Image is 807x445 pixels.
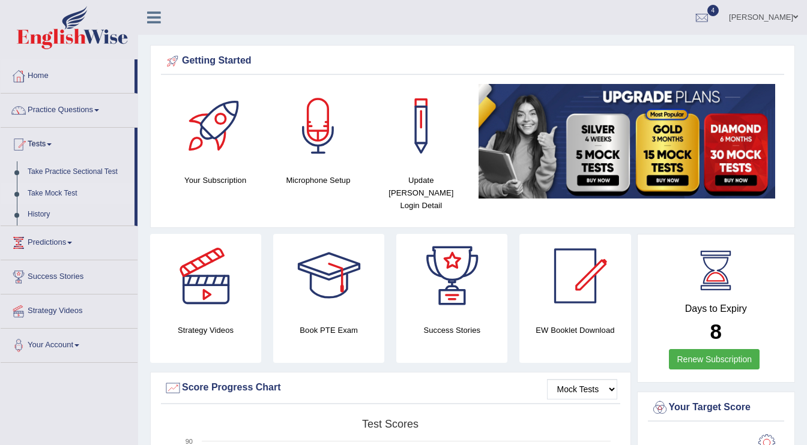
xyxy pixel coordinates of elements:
a: Renew Subscription [669,349,760,369]
a: Take Mock Test [22,183,134,205]
h4: Update [PERSON_NAME] Login Detail [376,174,467,212]
h4: EW Booklet Download [519,324,630,336]
h4: Strategy Videos [150,324,261,336]
a: Strategy Videos [1,294,138,324]
div: Your Target Score [651,399,782,417]
div: Score Progress Chart [164,379,617,397]
h4: Microphone Setup [273,174,363,187]
a: Tests [1,128,134,158]
a: Home [1,59,134,89]
a: Your Account [1,329,138,359]
a: Predictions [1,226,138,256]
b: 8 [710,320,722,343]
a: Take Practice Sectional Test [22,161,134,183]
h4: Days to Expiry [651,303,782,314]
text: 90 [186,438,193,445]
h4: Book PTE Exam [273,324,384,336]
span: 4 [707,5,719,16]
div: Getting Started [164,52,781,70]
h4: Success Stories [396,324,507,336]
tspan: Test scores [362,418,419,430]
a: Practice Questions [1,94,138,124]
h4: Your Subscription [170,174,261,187]
a: Success Stories [1,260,138,290]
a: History [22,204,134,225]
img: small5.jpg [479,84,775,199]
